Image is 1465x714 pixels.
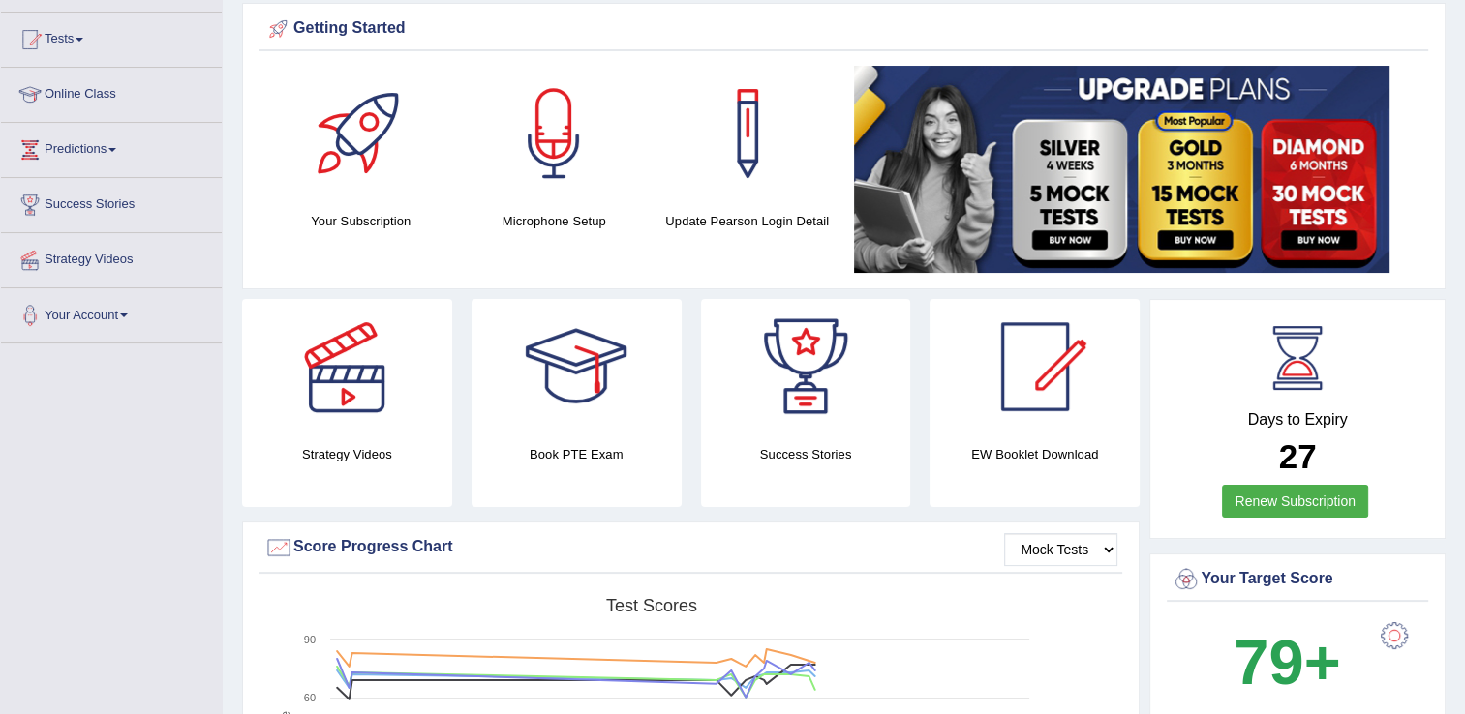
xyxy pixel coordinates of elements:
[1234,627,1340,698] b: 79+
[1279,437,1317,475] b: 27
[1222,485,1368,518] a: Renew Subscription
[242,444,452,464] h4: Strategy Videos
[304,634,316,645] text: 90
[1172,565,1423,594] div: Your Target Score
[1,178,222,226] a: Success Stories
[1,288,222,337] a: Your Account
[701,444,911,464] h4: Success Stories
[472,444,682,464] h4: Book PTE Exam
[274,211,448,231] h4: Your Subscription
[1,123,222,171] a: Predictions
[606,596,697,615] tspan: Test scores
[1,68,222,116] a: Online Class
[660,211,835,231] h4: Update Pearson Login Detail
[1,233,222,282] a: Strategy Videos
[854,66,1389,273] img: small5.jpg
[930,444,1140,464] h4: EW Booklet Download
[304,692,316,703] text: 60
[1172,411,1423,429] h4: Days to Expiry
[264,533,1117,562] div: Score Progress Chart
[264,15,1423,44] div: Getting Started
[468,211,642,231] h4: Microphone Setup
[1,13,222,61] a: Tests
